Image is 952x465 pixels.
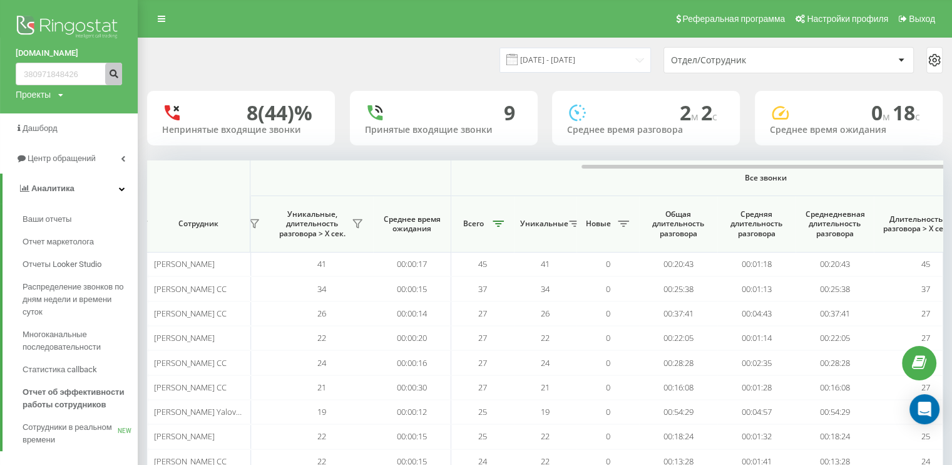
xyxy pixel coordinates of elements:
span: 19 [541,406,550,417]
span: 0 [606,308,610,319]
span: Длительность разговора > Х сек. [880,214,952,234]
span: Отчет маркетолога [23,236,94,248]
span: 2 [680,99,701,126]
span: 41 [317,258,326,269]
span: Дашборд [23,123,58,133]
span: 37 [478,283,487,295]
span: 24 [317,357,326,368]
span: 24 [541,357,550,368]
span: 45 [921,258,930,269]
td: 00:37:41 [639,301,717,326]
td: 00:01:14 [717,326,796,350]
span: Уникальные, длительность разговора > Х сек. [276,209,348,239]
span: 27 [921,332,930,343]
div: Проекты [16,88,51,101]
div: Среднее время ожидания [770,125,928,135]
span: 27 [921,308,930,319]
span: [PERSON_NAME] [154,258,215,269]
a: Многоканальные последовательности [23,323,138,358]
div: 9 [504,101,515,125]
td: 00:00:12 [373,400,451,424]
div: Open Intercom Messenger [909,394,939,424]
td: 00:18:24 [639,424,717,449]
td: 00:28:28 [639,350,717,375]
td: 00:01:32 [717,424,796,449]
div: Непринятые входящие звонки [162,125,320,135]
td: 00:18:24 [796,424,874,449]
a: Отчет маркетолога [23,231,138,253]
td: 00:00:17 [373,252,451,276]
div: Принятые входящие звонки [365,125,523,135]
span: Многоканальные последовательности [23,328,131,353]
span: [PERSON_NAME] CC [154,283,227,295]
span: [PERSON_NAME] CC [154,357,227,368]
td: 00:00:20 [373,326,451,350]
td: 00:54:29 [796,400,874,424]
span: 21 [317,382,326,393]
td: 00:01:18 [717,252,796,276]
span: 0 [606,357,610,368]
td: 00:01:13 [717,276,796,301]
div: Среднее время разговора [567,125,725,135]
span: Выход [909,14,935,24]
span: 27 [478,357,487,368]
span: Отчеты Looker Studio [23,258,101,271]
span: [PERSON_NAME] CC [154,308,227,319]
span: Средняя длительность разговора [727,209,786,239]
td: 00:04:57 [717,400,796,424]
span: 26 [317,308,326,319]
td: 00:20:43 [639,252,717,276]
span: 25 [921,431,930,442]
span: 0 [606,382,610,393]
img: Ringostat logo [16,13,122,44]
td: 00:00:15 [373,424,451,449]
td: 00:54:29 [639,400,717,424]
td: 00:04:43 [717,301,796,326]
td: 00:25:38 [639,276,717,301]
span: 27 [478,332,487,343]
td: 00:16:08 [796,375,874,400]
span: Распределение звонков по дням недели и времени суток [23,281,131,318]
a: Ваши отчеты [23,208,138,231]
span: 25 [478,406,487,417]
span: 27 [478,308,487,319]
span: 41 [541,258,550,269]
span: 25 [478,431,487,442]
span: 19 [317,406,326,417]
span: 0 [606,258,610,269]
span: Ваши отчеты [23,213,71,226]
td: 00:16:08 [639,375,717,400]
span: [PERSON_NAME] CC [154,382,227,393]
span: 37 [921,283,930,295]
span: Аналитика [31,184,74,193]
td: 00:01:28 [717,375,796,400]
span: м [691,110,701,123]
span: c [712,110,717,123]
span: Настройки профиля [807,14,888,24]
span: 27 [478,382,487,393]
a: Статистика callback [23,358,138,381]
td: 00:00:30 [373,375,451,400]
span: Новые [583,219,614,229]
span: 22 [541,332,550,343]
td: 00:25:38 [796,276,874,301]
span: c [915,110,920,123]
span: Среднедневная длительность разговора [805,209,864,239]
span: 34 [541,283,550,295]
span: 22 [541,431,550,442]
td: 00:00:16 [373,350,451,375]
a: Аналитика [3,174,138,204]
span: 22 [317,332,326,343]
td: 00:20:43 [796,252,874,276]
span: 0 [606,332,610,343]
span: 0 [606,406,610,417]
td: 00:22:05 [796,326,874,350]
span: 45 [478,258,487,269]
span: [PERSON_NAME] [154,332,215,343]
a: Сотрудники в реальном времениNEW [23,416,138,451]
td: 00:02:35 [717,350,796,375]
td: 00:28:28 [796,350,874,375]
span: 0 [871,99,893,126]
span: Реферальная программа [682,14,785,24]
a: Отчеты Looker Studio [23,253,138,276]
